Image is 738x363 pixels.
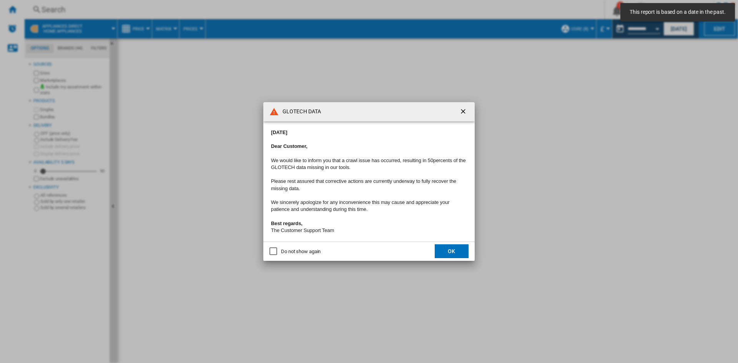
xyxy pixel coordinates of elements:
b: Best regards, [271,220,303,226]
button: OK [435,244,469,258]
span: We would like to inform you that a crawl issue has occurred, resulting in 50percents of the GLOTE... [271,157,466,170]
font: The Customer Support Team [271,227,334,233]
ng-md-icon: getI18NText('BUTTONS.CLOSE_DIALOG') [459,108,469,117]
button: getI18NText('BUTTONS.CLOSE_DIALOG') [456,104,472,119]
font: Please rest assured that corrective actions are currently underway to fully recover the missing d... [271,178,456,191]
h4: GLOTECH DATA [279,108,321,116]
b: [DATE] [271,129,287,135]
span: This report is based on a date in the past. [627,8,728,16]
b: Dear Customer, [271,143,307,149]
div: Do not show again [281,248,321,255]
md-checkbox: Do not show again [269,248,321,255]
font: We sincerely apologize for any inconvenience this may cause and appreciate your patience and unde... [271,199,449,212]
